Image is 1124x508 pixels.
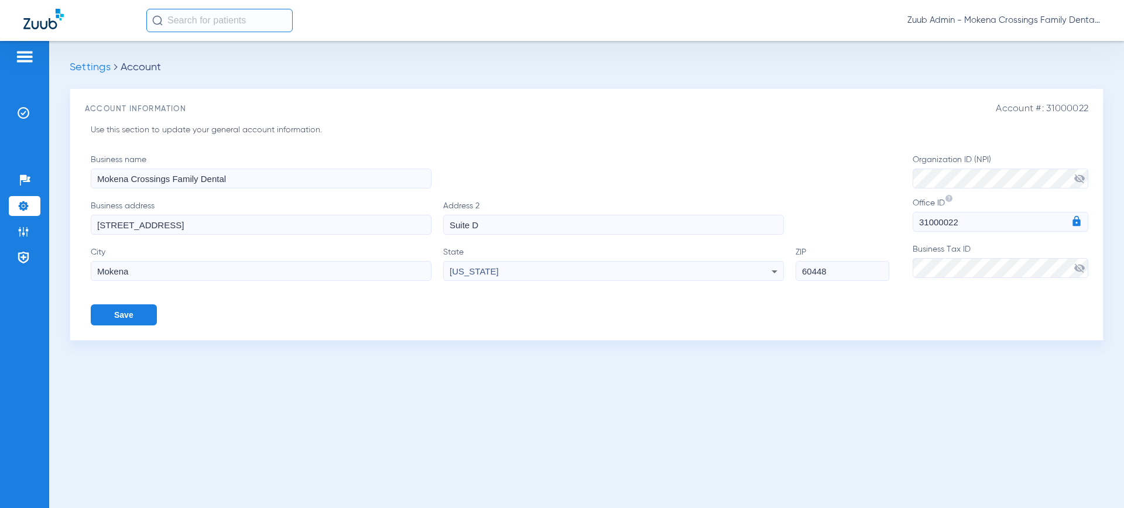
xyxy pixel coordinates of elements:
label: City [91,246,443,281]
label: ZIP [796,246,889,281]
label: Organization ID (NPI) [913,154,1088,188]
span: Account [121,62,161,73]
label: State [443,246,796,281]
span: Office ID [913,199,945,207]
input: Business name [91,169,431,188]
span: visibility_off [1074,262,1085,274]
span: Zuub Admin - Mokena Crossings Family Dental [907,15,1101,26]
p: Use this section to update your general account information. [91,124,639,136]
label: Address 2 [443,200,796,235]
label: Business name [91,154,443,188]
span: [US_STATE] [450,266,499,276]
span: visibility_off [1074,173,1085,184]
input: City [91,261,431,281]
input: Office ID [913,212,1088,232]
img: help-small-gray.svg [945,194,953,202]
img: hamburger-icon [15,50,34,64]
span: Settings [70,62,111,73]
h3: Account Information [85,104,1088,115]
input: Search for patients [146,9,293,32]
label: Business address [91,200,443,235]
img: Zuub Logo [23,9,64,29]
input: Organization ID (NPI)visibility_off [913,169,1088,188]
img: lock-blue.svg [1071,215,1082,227]
input: Business address [91,215,431,235]
span: Account #: 31000022 [996,104,1088,115]
img: Search Icon [152,15,163,26]
input: Business Tax IDvisibility_off [913,258,1088,278]
input: ZIP [796,261,889,281]
label: Business Tax ID [913,243,1088,278]
input: Address 2 [443,215,784,235]
button: Save [91,304,157,325]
